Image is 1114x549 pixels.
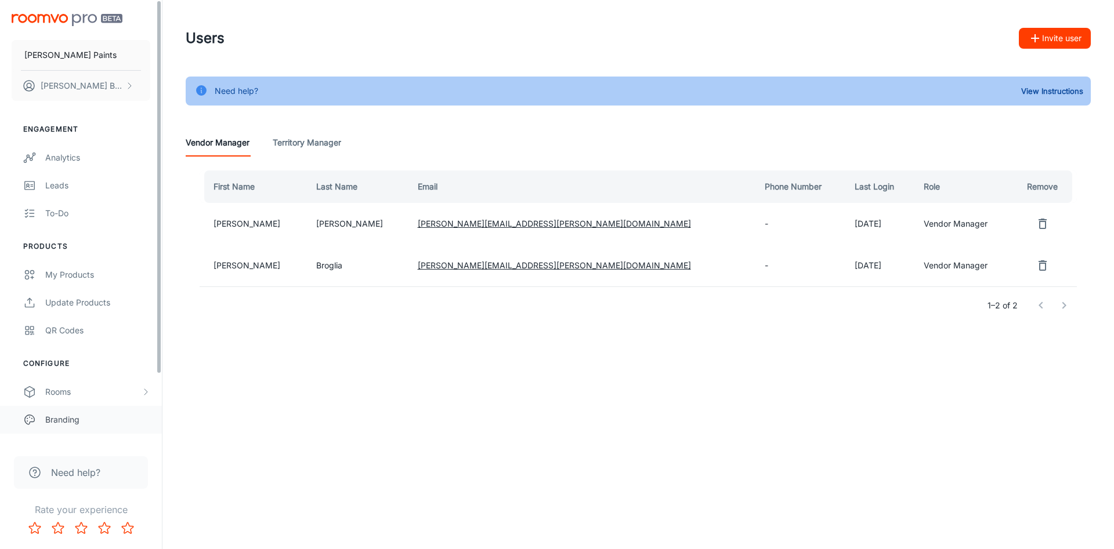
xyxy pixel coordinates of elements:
button: [PERSON_NAME] Paints [12,40,150,70]
th: Last Login [845,170,914,203]
td: [PERSON_NAME] [307,203,408,245]
div: Need help? [215,80,258,102]
button: remove user [1031,212,1054,235]
button: [PERSON_NAME] Broglia [12,71,150,101]
th: Phone Number [755,170,845,203]
td: [PERSON_NAME] [200,203,307,245]
button: remove user [1031,254,1054,277]
h1: Users [186,28,225,49]
p: 1–2 of 2 [988,299,1018,312]
div: My Products [45,268,150,281]
a: [PERSON_NAME][EMAIL_ADDRESS][PERSON_NAME][DOMAIN_NAME] [418,260,691,270]
td: - [755,245,845,286]
p: [PERSON_NAME] Broglia [41,79,122,92]
td: - [755,203,845,245]
th: Role [914,170,1012,203]
a: Vendor Manager [186,129,249,157]
a: Territory Manager [273,129,341,157]
th: Email [408,170,756,203]
div: Leads [45,179,150,192]
th: Last Name [307,170,408,203]
td: [DATE] [845,245,914,286]
button: View Instructions [1018,82,1086,100]
button: Invite user [1019,28,1091,49]
th: Remove [1012,170,1077,203]
div: To-do [45,207,150,220]
div: Update Products [45,296,150,309]
td: Vendor Manager [914,203,1012,245]
div: QR Codes [45,324,150,337]
p: [PERSON_NAME] Paints [24,49,117,61]
td: [PERSON_NAME] [200,245,307,286]
th: First Name [200,170,307,203]
td: Vendor Manager [914,245,1012,286]
div: Analytics [45,151,150,164]
a: [PERSON_NAME][EMAIL_ADDRESS][PERSON_NAME][DOMAIN_NAME] [418,219,691,228]
img: Roomvo PRO Beta [12,14,122,26]
td: [DATE] [845,203,914,245]
td: Broglia [307,245,408,286]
